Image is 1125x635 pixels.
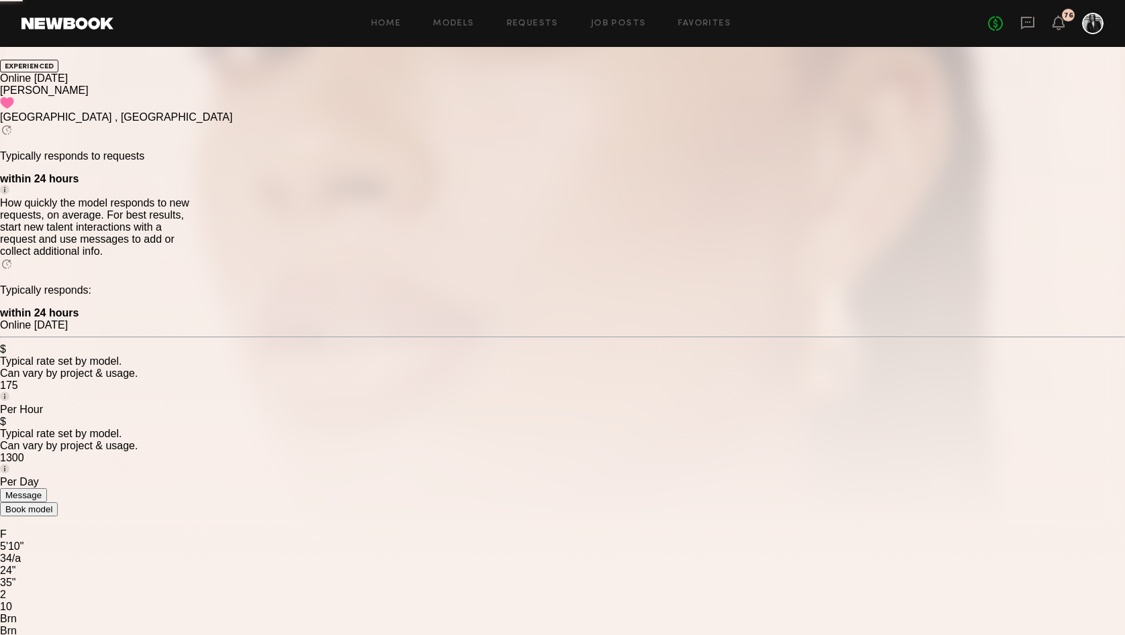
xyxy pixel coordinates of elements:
[433,19,474,28] a: Models
[1064,12,1073,19] div: 76
[678,19,731,28] a: Favorites
[591,19,646,28] a: Job Posts
[507,19,558,28] a: Requests
[371,19,401,28] a: Home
